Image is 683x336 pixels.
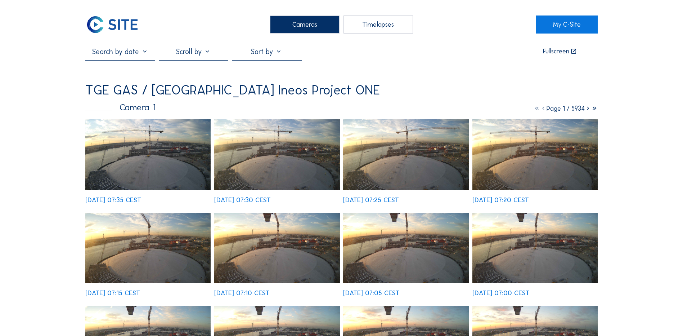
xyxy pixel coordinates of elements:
a: My C-Site [536,16,598,34]
div: [DATE] 07:15 CEST [85,290,140,296]
div: Cameras [270,16,340,34]
img: C-SITE Logo [85,16,139,34]
div: Fullscreen [543,48,569,55]
div: [DATE] 07:05 CEST [343,290,400,296]
div: Camera 1 [85,103,156,112]
img: image_52791305 [343,119,468,190]
img: image_52790712 [343,213,468,283]
div: [DATE] 07:25 CEST [343,197,399,203]
div: [DATE] 07:20 CEST [472,197,529,203]
div: [DATE] 07:30 CEST [214,197,271,203]
img: image_52791500 [214,119,340,190]
a: C-SITE Logo [85,16,147,34]
input: Search by date 󰅀 [85,47,155,56]
div: Timelapses [343,16,413,34]
img: image_52790874 [214,213,340,283]
div: [DATE] 07:10 CEST [214,290,270,296]
div: [DATE] 07:00 CEST [472,290,530,296]
img: image_52790643 [472,213,598,283]
div: [DATE] 07:35 CEST [85,197,141,203]
img: image_52791054 [85,213,211,283]
img: image_52791137 [472,119,598,190]
span: Page 1 / 5934 [547,105,585,112]
img: image_52791560 [85,119,211,190]
div: TGE GAS / [GEOGRAPHIC_DATA] Ineos Project ONE [85,84,380,97]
